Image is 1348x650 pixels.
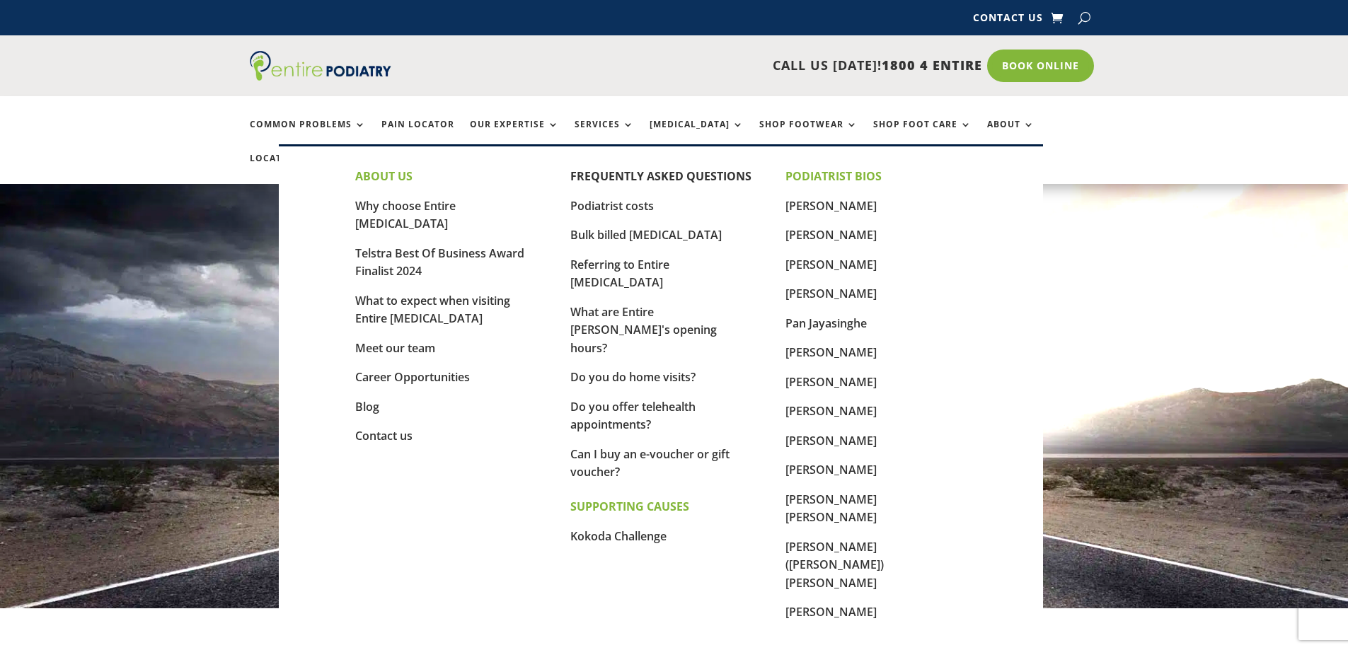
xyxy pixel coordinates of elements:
[987,50,1094,82] a: Book Online
[785,604,877,620] a: [PERSON_NAME]
[785,315,867,331] a: Pan Jayasinghe
[873,120,972,150] a: Shop Foot Care
[355,399,379,414] a: Blog
[570,304,717,356] a: What are Entire [PERSON_NAME]'s opening hours?
[570,168,751,184] a: FREQUENTLY ASKED QUESTIONS
[250,69,391,83] a: Entire Podiatry
[570,369,696,385] a: Do you do home visits?
[355,245,524,279] a: Telstra Best Of Business Award Finalist 2024
[882,57,982,74] span: 1800 4 ENTIRE
[355,369,470,385] a: Career Opportunities
[570,528,667,544] a: Kokoda Challenge
[355,168,413,184] strong: ABOUT US
[250,51,391,81] img: logo (1)
[785,492,877,526] a: [PERSON_NAME] [PERSON_NAME]
[250,153,321,184] a: Locations
[785,374,877,390] a: [PERSON_NAME]
[570,399,696,433] a: Do you offer telehealth appointments?
[987,120,1035,150] a: About
[785,462,877,477] a: [PERSON_NAME]
[570,257,669,291] a: Referring to Entire [MEDICAL_DATA]
[785,198,877,214] a: [PERSON_NAME]
[785,286,877,301] a: [PERSON_NAME]
[759,120,858,150] a: Shop Footwear
[785,227,877,243] a: [PERSON_NAME]
[570,227,722,243] a: Bulk billed [MEDICAL_DATA]
[570,446,730,480] a: Can I buy an e-voucher or gift voucher?
[355,293,510,327] a: What to expect when visiting Entire [MEDICAL_DATA]
[785,539,884,591] a: [PERSON_NAME] ([PERSON_NAME]) [PERSON_NAME]
[785,257,877,272] a: [PERSON_NAME]
[785,168,882,184] strong: PODIATRIST BIOS
[470,120,559,150] a: Our Expertise
[785,403,877,419] a: [PERSON_NAME]
[355,428,413,443] a: Contact us
[381,120,454,150] a: Pain Locator
[575,120,634,150] a: Services
[650,120,744,150] a: [MEDICAL_DATA]
[446,57,982,75] p: CALL US [DATE]!
[973,13,1043,28] a: Contact Us
[570,198,654,214] a: Podiatrist costs
[570,499,689,514] strong: SUPPORTING CAUSES
[355,198,456,232] a: Why choose Entire [MEDICAL_DATA]
[785,344,877,360] a: [PERSON_NAME]
[250,120,366,150] a: Common Problems
[355,340,435,356] a: Meet our team
[785,433,877,448] a: [PERSON_NAME]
